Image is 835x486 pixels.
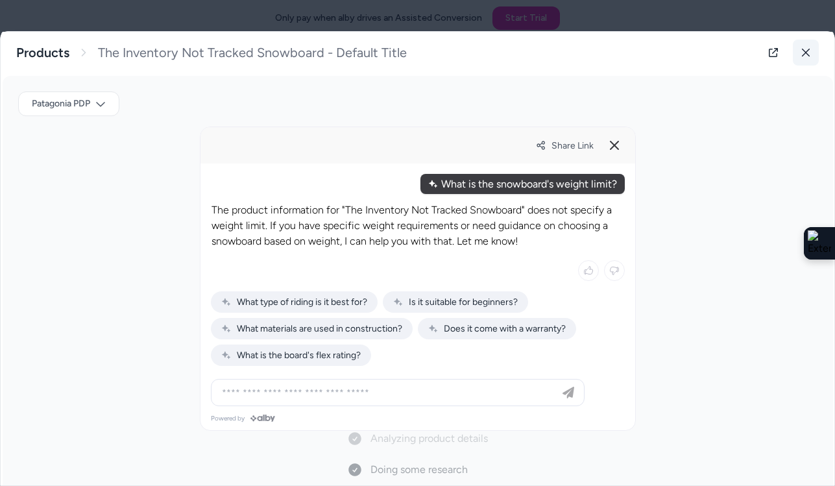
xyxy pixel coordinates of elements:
span: Patagonia PDP [32,97,90,110]
span: The Inventory Not Tracked Snowboard - Default Title [98,45,407,61]
nav: breadcrumb [16,45,407,61]
span: Analyzing product details [370,431,488,446]
a: Products [16,45,69,61]
button: Patagonia PDP [18,91,119,116]
span: Doing some research [370,462,468,478]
